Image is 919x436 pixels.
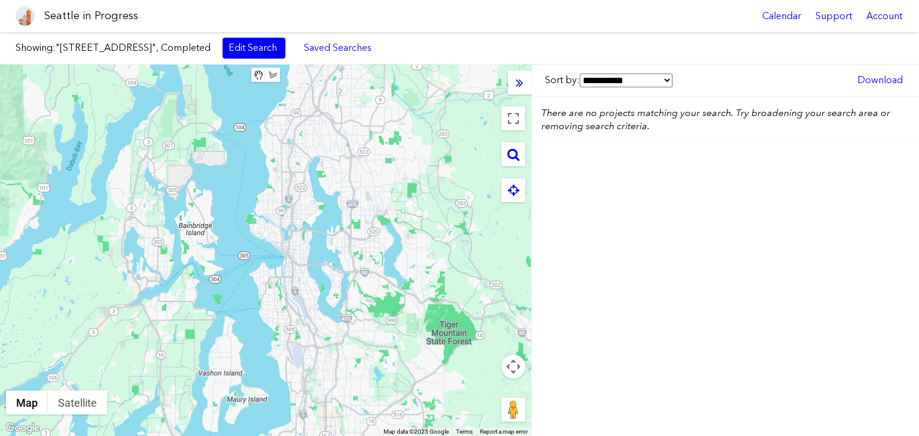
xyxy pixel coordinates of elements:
[545,74,672,87] label: Sort by:
[16,7,35,26] img: favicon-96x96.png
[480,428,528,435] a: Report a map error
[56,42,211,53] span: "[STREET_ADDRESS]", Completed
[44,8,138,23] h1: Seattle in Progress
[580,74,672,87] select: Sort by:
[297,38,378,58] a: Saved Searches
[501,106,525,130] button: Toggle fullscreen view
[501,398,525,422] button: Drag Pegman onto the map to open Street View
[16,41,211,54] label: Showing:
[48,391,107,414] button: Show satellite imagery
[251,68,266,82] button: Stop drawing
[501,355,525,379] button: Map camera controls
[851,70,909,90] a: Download
[266,68,280,82] button: Draw a shape
[6,391,48,414] button: Show street map
[456,428,473,435] a: Terms
[3,420,42,436] img: Google
[223,38,285,58] a: Edit Search
[3,420,42,436] a: Open this area in Google Maps (opens a new window)
[384,428,449,435] span: Map data ©2025 Google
